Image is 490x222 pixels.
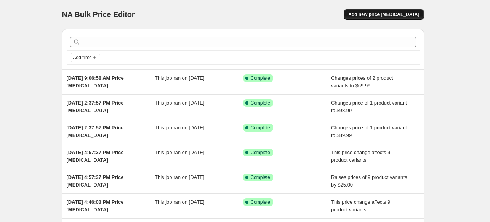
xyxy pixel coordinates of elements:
span: Changes price of 1 product variant to $98.99 [331,100,407,113]
span: NA Bulk Price Editor [62,10,135,19]
span: Raises prices of 9 product variants by $25.00 [331,174,407,188]
span: Add new price [MEDICAL_DATA] [348,11,419,18]
span: Changes prices of 2 product variants to $69.99 [331,75,393,88]
span: This price change affects 9 product variants. [331,199,390,212]
span: Complete [251,100,270,106]
span: This job ran on [DATE]. [155,150,206,155]
span: This price change affects 9 product variants. [331,150,390,163]
span: Complete [251,150,270,156]
span: [DATE] 4:57:37 PM Price [MEDICAL_DATA] [67,150,124,163]
button: Add new price [MEDICAL_DATA] [344,9,424,20]
span: Complete [251,125,270,131]
span: [DATE] 9:06:58 AM Price [MEDICAL_DATA] [67,75,124,88]
span: This job ran on [DATE]. [155,174,206,180]
span: [DATE] 2:37:57 PM Price [MEDICAL_DATA] [67,125,124,138]
span: Add filter [73,55,91,61]
span: [DATE] 4:57:37 PM Price [MEDICAL_DATA] [67,174,124,188]
span: Changes price of 1 product variant to $89.99 [331,125,407,138]
span: Complete [251,199,270,205]
span: This job ran on [DATE]. [155,75,206,81]
span: Complete [251,75,270,81]
span: This job ran on [DATE]. [155,125,206,130]
button: Add filter [70,53,100,62]
span: This job ran on [DATE]. [155,100,206,106]
span: Complete [251,174,270,180]
span: [DATE] 2:37:57 PM Price [MEDICAL_DATA] [67,100,124,113]
span: This job ran on [DATE]. [155,199,206,205]
span: [DATE] 4:46:03 PM Price [MEDICAL_DATA] [67,199,124,212]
